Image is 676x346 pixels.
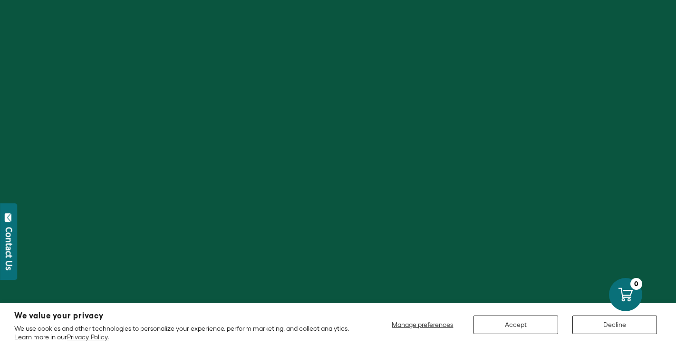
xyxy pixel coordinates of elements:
p: We use cookies and other technologies to personalize your experience, perform marketing, and coll... [14,324,354,341]
span: Manage preferences [392,321,453,328]
a: Privacy Policy. [67,333,108,341]
div: Contact Us [4,227,14,270]
button: Manage preferences [386,316,459,334]
button: Accept [473,316,558,334]
button: Decline [572,316,657,334]
div: 0 [630,278,642,290]
h2: We value your privacy [14,312,354,320]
